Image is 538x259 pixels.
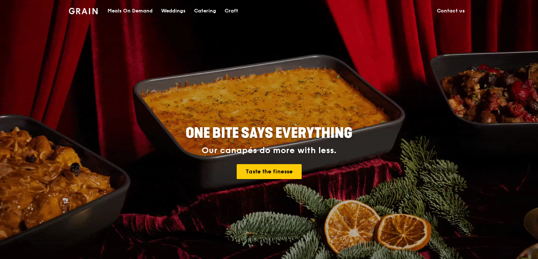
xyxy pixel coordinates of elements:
a: Taste the finesse [237,164,302,179]
a: Catering [190,0,220,22]
a: Craft [220,0,242,22]
div: Our canapés do more with less. [141,146,397,156]
div: Craft [225,0,238,22]
span: ONE BITE SAYS EVERYTHING [186,125,352,142]
img: Grain [69,8,98,14]
a: Contact us [433,0,469,22]
div: Meals On Demand [108,0,153,22]
div: Catering [194,0,216,22]
a: Weddings [157,0,190,22]
div: Weddings [161,0,186,22]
